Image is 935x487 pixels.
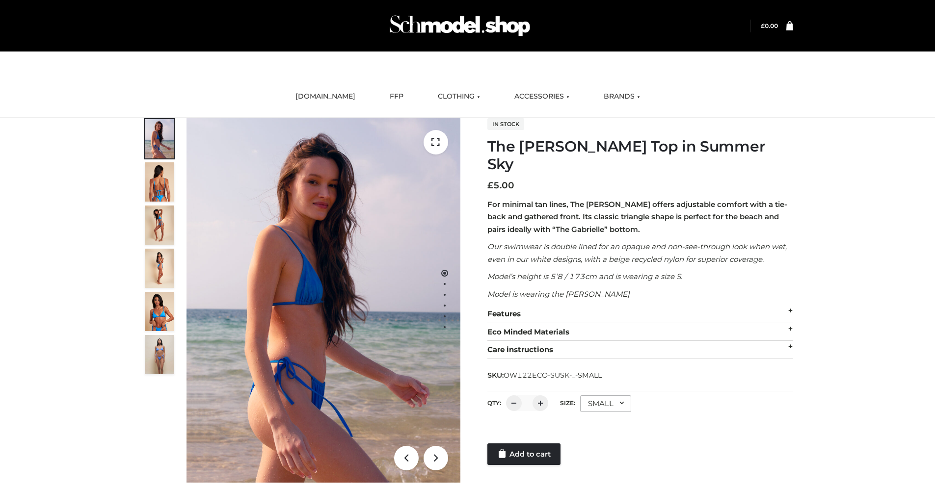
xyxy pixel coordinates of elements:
[487,399,501,407] label: QTY:
[386,6,534,45] img: Schmodel Admin 964
[145,292,174,331] img: 2.Alex-top_CN-1-1-2.jpg
[487,118,524,130] span: In stock
[504,371,602,380] span: OW122ECO-SUSK-_-SMALL
[487,289,630,299] em: Model is wearing the [PERSON_NAME]
[382,86,411,107] a: FFP
[487,200,787,234] strong: For minimal tan lines, The [PERSON_NAME] offers adjustable comfort with a tie-back and gathered f...
[145,335,174,374] img: SSVC.jpg
[507,86,577,107] a: ACCESSORIES
[487,180,493,191] span: £
[487,369,603,381] span: SKU:
[145,249,174,288] img: 3.Alex-top_CN-1-1-2.jpg
[596,86,647,107] a: BRANDS
[145,162,174,202] img: 5.Alex-top_CN-1-1_1-1.jpg
[580,395,631,412] div: SMALL
[487,180,514,191] bdi: 5.00
[145,119,174,158] img: 1.Alex-top_SS-1_4464b1e7-c2c9-4e4b-a62c-58381cd673c0-1.jpg
[487,272,682,281] em: Model’s height is 5’8 / 173cm and is wearing a size S.
[761,22,778,29] bdi: 0.00
[487,242,787,264] em: Our swimwear is double lined for an opaque and non-see-through look when wet, even in our white d...
[487,323,793,341] div: Eco Minded Materials
[487,138,793,173] h1: The [PERSON_NAME] Top in Summer Sky
[288,86,363,107] a: [DOMAIN_NAME]
[430,86,487,107] a: CLOTHING
[145,205,174,245] img: 4.Alex-top_CN-1-1-2.jpg
[187,118,460,483] img: 1.Alex-top_SS-1_4464b1e7-c2c9-4e4b-a62c-58381cd673c0 (1)
[761,22,765,29] span: £
[761,22,778,29] a: £0.00
[487,341,793,359] div: Care instructions
[487,443,561,465] a: Add to cart
[560,399,575,407] label: Size:
[487,305,793,323] div: Features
